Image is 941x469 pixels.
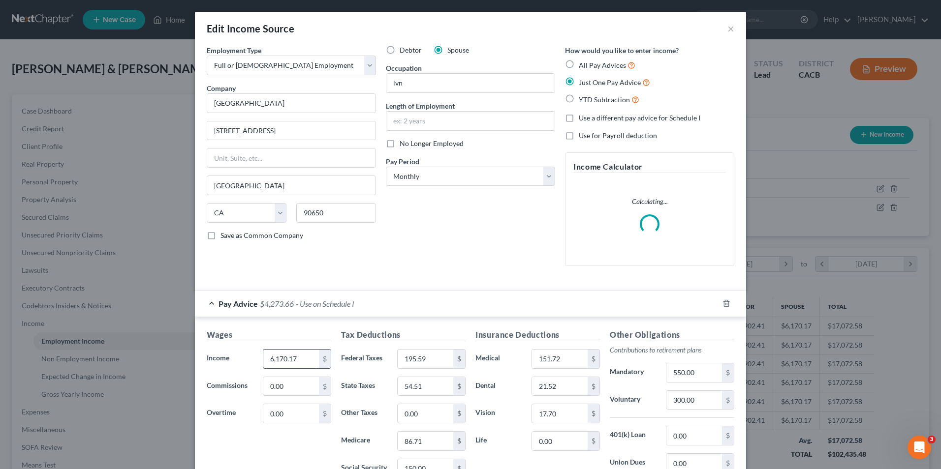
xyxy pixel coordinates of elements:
[532,350,588,368] input: 0.00
[727,23,734,34] button: ×
[386,63,422,73] label: Occupation
[588,404,599,423] div: $
[579,61,626,69] span: All Pay Advices
[263,404,319,423] input: 0.00
[336,431,392,451] label: Medicare
[207,353,229,362] span: Income
[470,404,527,423] label: Vision
[666,363,722,382] input: 0.00
[573,197,726,206] p: Calculating...
[398,432,453,450] input: 0.00
[475,329,600,341] h5: Insurance Deductions
[220,231,303,239] span: Save as Common Company
[319,377,331,396] div: $
[722,363,734,382] div: $
[722,391,734,410] div: $
[453,377,465,396] div: $
[263,377,319,396] input: 0.00
[398,404,453,423] input: 0.00
[386,74,555,92] input: --
[588,377,599,396] div: $
[453,432,465,450] div: $
[447,46,469,54] span: Spouse
[207,22,294,35] div: Edit Income Source
[319,350,331,368] div: $
[579,114,700,122] span: Use a different pay advice for Schedule I
[400,46,422,54] span: Debtor
[319,404,331,423] div: $
[207,121,376,140] input: Enter address...
[296,203,376,223] input: Enter zip...
[207,176,376,195] input: Enter city...
[400,139,464,147] span: No Longer Employed
[202,377,258,396] label: Commissions
[386,157,419,166] span: Pay Period
[588,350,599,368] div: $
[386,101,455,111] label: Length of Employment
[573,161,726,173] h5: Income Calculator
[666,426,722,445] input: 0.00
[579,131,657,140] span: Use for Payroll deduction
[453,404,465,423] div: $
[386,112,555,130] input: ex: 2 years
[219,299,258,308] span: Pay Advice
[722,426,734,445] div: $
[470,377,527,396] label: Dental
[532,404,588,423] input: 0.00
[470,349,527,369] label: Medical
[207,84,236,92] span: Company
[453,350,465,368] div: $
[610,345,734,355] p: Contributions to retirement plans
[336,349,392,369] label: Federal Taxes
[398,377,453,396] input: 0.00
[605,426,661,445] label: 401(k) Loan
[207,148,376,167] input: Unit, Suite, etc...
[928,436,936,443] span: 3
[202,404,258,423] label: Overtime
[605,390,661,410] label: Voluntary
[666,391,722,410] input: 0.00
[336,404,392,423] label: Other Taxes
[532,432,588,450] input: 0.00
[532,377,588,396] input: 0.00
[610,329,734,341] h5: Other Obligations
[296,299,354,308] span: - Use on Schedule I
[207,46,261,55] span: Employment Type
[605,363,661,382] label: Mandatory
[260,299,294,308] span: $4,273.66
[470,431,527,451] label: Life
[398,350,453,368] input: 0.00
[207,329,331,341] h5: Wages
[579,95,630,104] span: YTD Subtraction
[336,377,392,396] label: State Taxes
[565,45,679,56] label: How would you like to enter income?
[263,350,319,368] input: 0.00
[341,329,466,341] h5: Tax Deductions
[588,432,599,450] div: $
[207,93,376,113] input: Search company by name...
[908,436,931,459] iframe: Intercom live chat
[579,78,641,87] span: Just One Pay Advice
